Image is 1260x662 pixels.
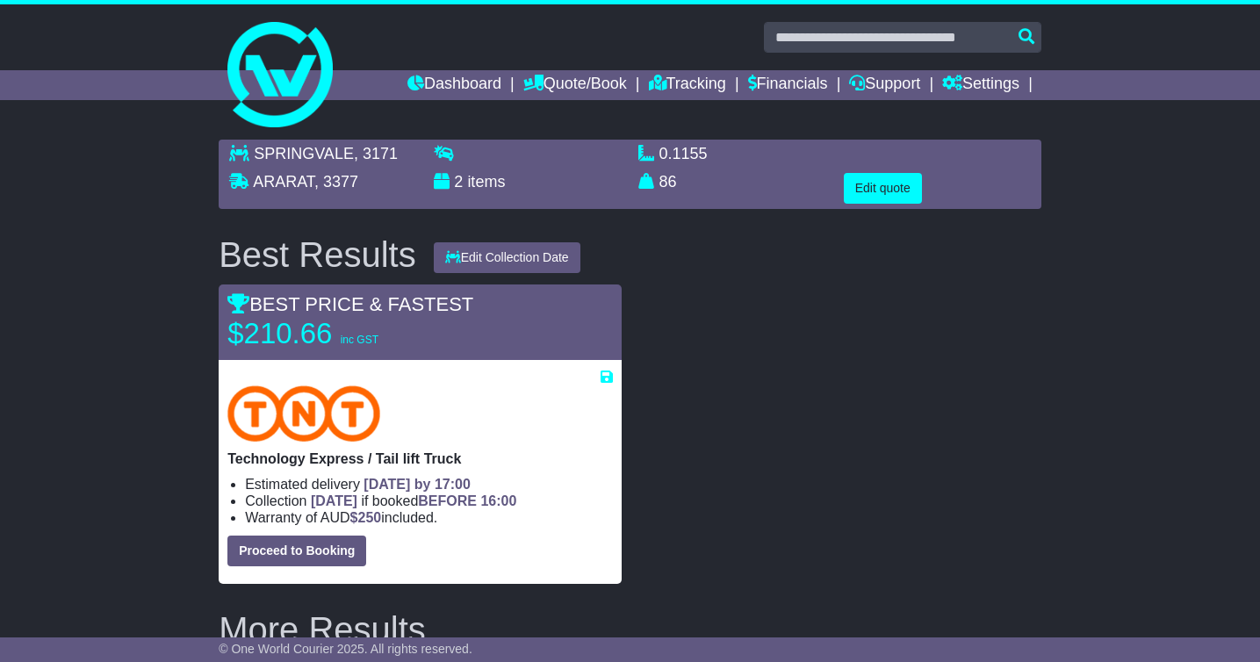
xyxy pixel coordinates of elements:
[354,145,398,162] span: , 3171
[227,536,366,566] button: Proceed to Booking
[253,173,314,191] span: ARARAT
[523,70,627,100] a: Quote/Book
[245,476,612,493] li: Estimated delivery
[350,510,382,525] span: $
[227,385,380,442] img: TNT Domestic: Technology Express / Tail lift Truck
[341,334,378,346] span: inc GST
[942,70,1019,100] a: Settings
[311,493,516,508] span: if booked
[849,70,920,100] a: Support
[467,173,505,191] span: items
[748,70,828,100] a: Financials
[418,493,477,508] span: BEFORE
[314,173,358,191] span: , 3377
[219,610,1041,649] h2: More Results
[311,493,357,508] span: [DATE]
[210,235,425,274] div: Best Results
[254,145,354,162] span: SPRINGVALE
[245,509,612,526] li: Warranty of AUD included.
[649,70,726,100] a: Tracking
[219,642,472,656] span: © One World Courier 2025. All rights reserved.
[407,70,501,100] a: Dashboard
[227,293,473,315] span: BEST PRICE & FASTEST
[245,493,612,509] li: Collection
[844,173,922,204] button: Edit quote
[364,477,471,492] span: [DATE] by 17:00
[659,173,677,191] span: 86
[227,316,447,351] p: $210.66
[480,493,516,508] span: 16:00
[227,450,612,467] p: Technology Express / Tail lift Truck
[358,510,382,525] span: 250
[454,173,463,191] span: 2
[659,145,708,162] span: 0.1155
[434,242,580,273] button: Edit Collection Date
